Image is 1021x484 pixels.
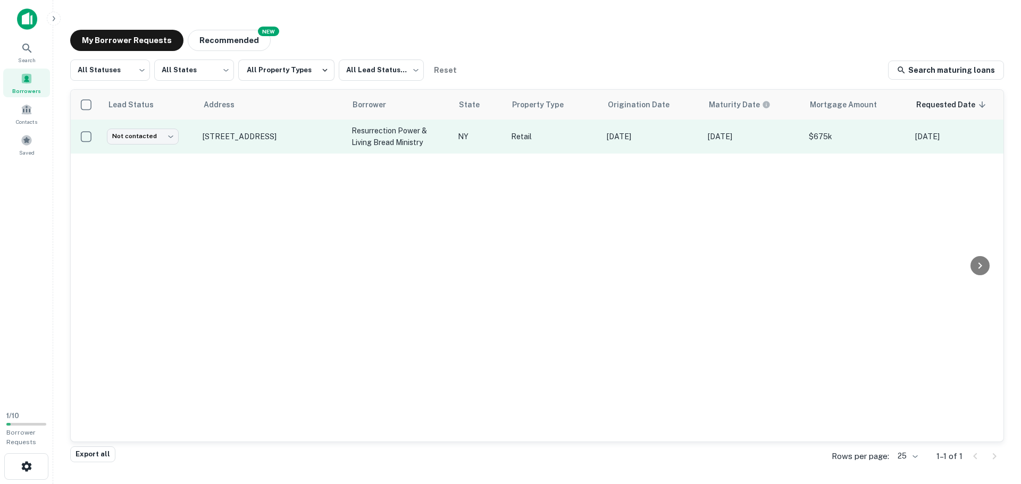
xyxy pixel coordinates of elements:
[3,69,50,97] a: Borrowers
[12,87,41,95] span: Borrowers
[809,131,905,142] p: $675k
[107,129,179,144] div: Not contacted
[19,148,35,157] span: Saved
[709,99,760,111] h6: Maturity Date
[804,90,910,120] th: Mortgage Amount
[968,399,1021,450] iframe: Chat Widget
[916,98,989,111] span: Requested Date
[810,98,891,111] span: Mortgage Amount
[511,131,596,142] p: Retail
[709,99,784,111] span: Maturity dates displayed may be estimated. Please contact the lender for the most accurate maturi...
[893,448,919,464] div: 25
[17,9,37,30] img: capitalize-icon.png
[346,90,453,120] th: Borrower
[601,90,702,120] th: Origination Date
[3,99,50,128] a: Contacts
[512,98,578,111] span: Property Type
[154,56,234,84] div: All States
[607,131,697,142] p: [DATE]
[70,446,115,462] button: Export all
[453,90,506,120] th: State
[709,99,771,111] div: Maturity dates displayed may be estimated. Please contact the lender for the most accurate maturi...
[108,98,168,111] span: Lead Status
[888,61,1004,80] a: Search maturing loans
[3,130,50,159] a: Saved
[708,131,798,142] p: [DATE]
[915,131,1006,142] p: [DATE]
[70,56,150,84] div: All Statuses
[6,412,19,420] span: 1 / 10
[18,56,36,64] span: Search
[102,90,197,120] th: Lead Status
[238,60,334,81] button: All Property Types
[258,27,279,36] div: NEW
[459,98,493,111] span: State
[506,90,601,120] th: Property Type
[910,90,1011,120] th: Requested Date
[6,429,36,446] span: Borrower Requests
[203,132,341,141] p: [STREET_ADDRESS]
[352,125,447,148] p: resurrection power & living bread ministry
[458,131,500,142] p: NY
[832,450,889,463] p: Rows per page:
[936,450,963,463] p: 1–1 of 1
[353,98,400,111] span: Borrower
[204,98,248,111] span: Address
[16,117,37,126] span: Contacts
[608,98,683,111] span: Origination Date
[197,90,346,120] th: Address
[188,30,271,51] button: Recommended
[428,60,462,81] button: Reset
[339,56,424,84] div: All Lead Statuses
[702,90,804,120] th: Maturity dates displayed may be estimated. Please contact the lender for the most accurate maturi...
[70,30,183,51] button: My Borrower Requests
[3,38,50,66] a: Search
